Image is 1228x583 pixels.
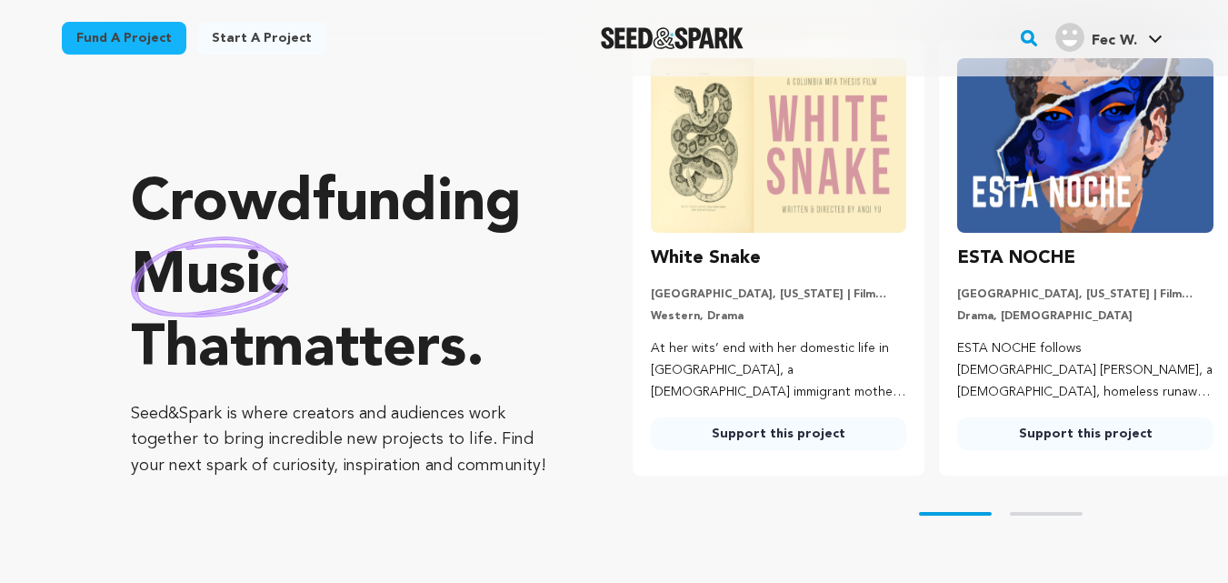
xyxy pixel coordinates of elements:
p: Seed&Spark is where creators and audiences work together to bring incredible new projects to life... [131,401,560,479]
img: Seed&Spark Logo Dark Mode [601,27,744,49]
span: matters [254,321,466,379]
a: Seed&Spark Homepage [601,27,744,49]
p: ESTA NOCHE follows [DEMOGRAPHIC_DATA] [PERSON_NAME], a [DEMOGRAPHIC_DATA], homeless runaway, conf... [957,338,1213,403]
a: Fec W.'s Profile [1052,19,1166,52]
a: Support this project [957,417,1213,450]
img: White Snake image [651,58,907,233]
p: [GEOGRAPHIC_DATA], [US_STATE] | Film Short [957,287,1213,302]
span: Fec W. [1092,34,1137,48]
a: Fund a project [62,22,186,55]
h3: ESTA NOCHE [957,244,1075,273]
div: Fec W.'s Profile [1055,23,1137,52]
p: Drama, [DEMOGRAPHIC_DATA] [957,309,1213,324]
img: user.png [1055,23,1084,52]
p: [GEOGRAPHIC_DATA], [US_STATE] | Film Short [651,287,907,302]
img: ESTA NOCHE image [957,58,1213,233]
p: At her wits’ end with her domestic life in [GEOGRAPHIC_DATA], a [DEMOGRAPHIC_DATA] immigrant moth... [651,338,907,403]
a: Start a project [197,22,326,55]
p: Crowdfunding that . [131,168,560,387]
h3: White Snake [651,244,761,273]
img: hand sketched image [131,236,288,317]
a: Support this project [651,417,907,450]
span: Fec W.'s Profile [1052,19,1166,57]
p: Western, Drama [651,309,907,324]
